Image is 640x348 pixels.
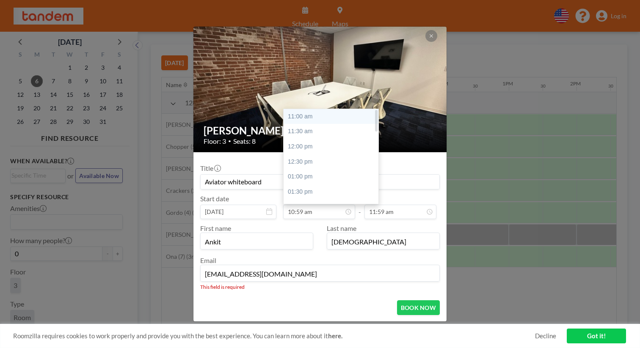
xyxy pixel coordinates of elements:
div: 12:00 pm [284,139,383,154]
input: Email [201,267,439,281]
label: Title [200,164,220,173]
div: 11:30 am [284,124,383,139]
label: Last name [327,224,356,232]
span: Seats: 8 [233,137,256,145]
div: 01:30 pm [284,184,383,200]
span: Floor: 3 [204,137,226,145]
label: First name [200,224,231,232]
label: Email [200,256,216,264]
button: BOOK NOW [397,300,440,315]
a: here. [328,332,342,340]
input: Last name [327,235,439,249]
input: First name [201,235,313,249]
div: 01:00 pm [284,169,383,184]
div: This field is required [200,284,440,290]
input: Guest reservation [201,175,439,189]
span: Roomzilla requires cookies to work properly and provide you with the best experience. You can lea... [13,332,535,340]
span: - [359,197,361,216]
div: 02:00 pm [284,199,383,214]
div: 11:00 am [284,109,383,124]
label: Start date [200,195,229,203]
h2: [PERSON_NAME] (6) (3rd Fl) [204,124,437,137]
a: Got it! [567,329,626,343]
div: 12:30 pm [284,154,383,170]
a: Decline [535,332,556,340]
span: • [228,138,231,144]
